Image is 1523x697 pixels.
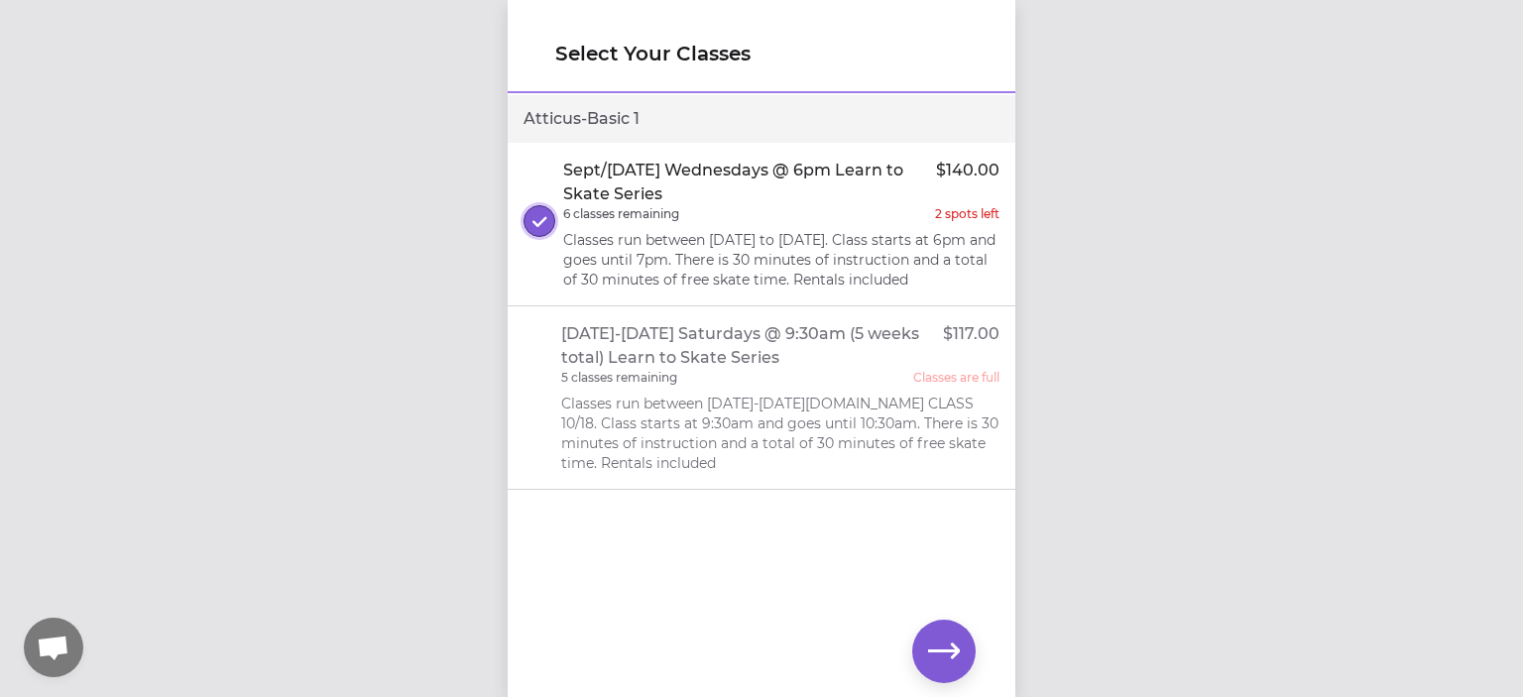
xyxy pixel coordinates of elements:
[943,322,999,370] p: $117.00
[563,230,999,290] p: Classes run between [DATE] to [DATE]. Class starts at 6pm and goes until 7pm. There is 30 minutes...
[561,370,677,386] p: 5 classes remaining
[563,159,936,206] p: Sept/[DATE] Wednesdays @ 6pm Learn to Skate Series
[561,394,1000,473] p: Classes run between [DATE]-[DATE][DOMAIN_NAME] CLASS 10/18. Class starts at 9:30am and goes until...
[913,370,999,386] p: Classes are full
[524,205,555,237] button: select class
[508,95,1015,143] div: Atticus - Basic 1
[561,322,944,370] p: [DATE]-[DATE] Saturdays @ 9:30am (5 weeks total) Learn to Skate Series
[936,159,999,206] p: $140.00
[24,618,83,677] a: Open chat
[555,40,968,67] h1: Select Your Classes
[563,206,679,222] p: 6 classes remaining
[935,206,999,222] p: 2 spots left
